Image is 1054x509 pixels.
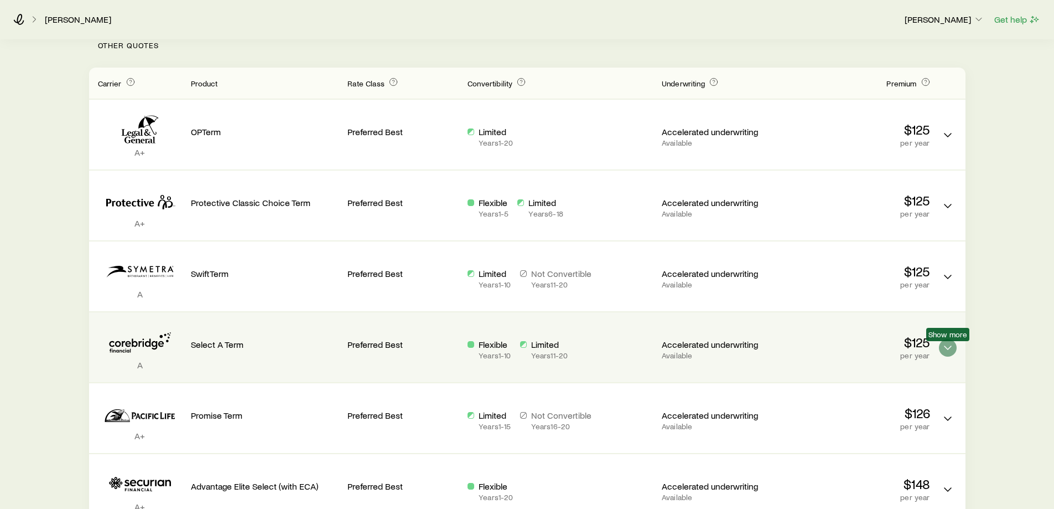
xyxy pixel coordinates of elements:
[479,126,513,137] p: Limited
[347,339,459,350] p: Preferred Best
[98,359,182,371] p: A
[191,268,339,279] p: SwiftTerm
[531,422,591,431] p: Years 16 - 20
[905,14,984,25] p: [PERSON_NAME]
[479,209,508,218] p: Years 1 - 5
[528,197,563,208] p: Limited
[782,351,930,360] p: per year
[662,481,773,492] p: Accelerated underwriting
[782,335,930,350] p: $125
[531,410,591,421] p: Not Convertible
[531,351,568,360] p: Years 11 - 20
[662,268,773,279] p: Accelerated underwriting
[98,218,182,229] p: A+
[98,79,122,88] span: Carrier
[479,351,511,360] p: Years 1 - 10
[531,268,591,279] p: Not Convertible
[98,147,182,158] p: A+
[782,493,930,502] p: per year
[662,79,705,88] span: Underwriting
[191,126,339,137] p: OPTerm
[347,268,459,279] p: Preferred Best
[886,79,916,88] span: Premium
[347,197,459,208] p: Preferred Best
[191,79,218,88] span: Product
[191,197,339,208] p: Protective Classic Choice Term
[347,481,459,492] p: Preferred Best
[782,138,930,147] p: per year
[479,197,508,208] p: Flexible
[479,138,513,147] p: Years 1 - 20
[531,280,591,289] p: Years 11 - 20
[662,339,773,350] p: Accelerated underwriting
[662,493,773,502] p: Available
[662,422,773,431] p: Available
[479,280,511,289] p: Years 1 - 10
[347,410,459,421] p: Preferred Best
[479,422,511,431] p: Years 1 - 15
[662,126,773,137] p: Accelerated underwriting
[191,339,339,350] p: Select A Term
[468,79,512,88] span: Convertibility
[479,493,513,502] p: Years 1 - 20
[479,410,511,421] p: Limited
[662,351,773,360] p: Available
[662,280,773,289] p: Available
[782,476,930,492] p: $148
[531,339,568,350] p: Limited
[782,209,930,218] p: per year
[479,339,511,350] p: Flexible
[782,193,930,208] p: $125
[782,280,930,289] p: per year
[662,209,773,218] p: Available
[191,410,339,421] p: Promise Term
[44,14,112,25] a: [PERSON_NAME]
[782,422,930,431] p: per year
[89,23,965,68] p: Other Quotes
[782,264,930,279] p: $125
[904,13,985,27] button: [PERSON_NAME]
[347,79,385,88] span: Rate Class
[479,268,511,279] p: Limited
[528,209,563,218] p: Years 6 - 18
[98,430,182,441] p: A+
[928,330,967,339] span: Show more
[782,122,930,137] p: $125
[662,197,773,208] p: Accelerated underwriting
[994,13,1041,26] button: Get help
[98,289,182,300] p: A
[479,481,513,492] p: Flexible
[662,138,773,147] p: Available
[347,126,459,137] p: Preferred Best
[782,405,930,421] p: $126
[662,410,773,421] p: Accelerated underwriting
[191,481,339,492] p: Advantage Elite Select (with ECA)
